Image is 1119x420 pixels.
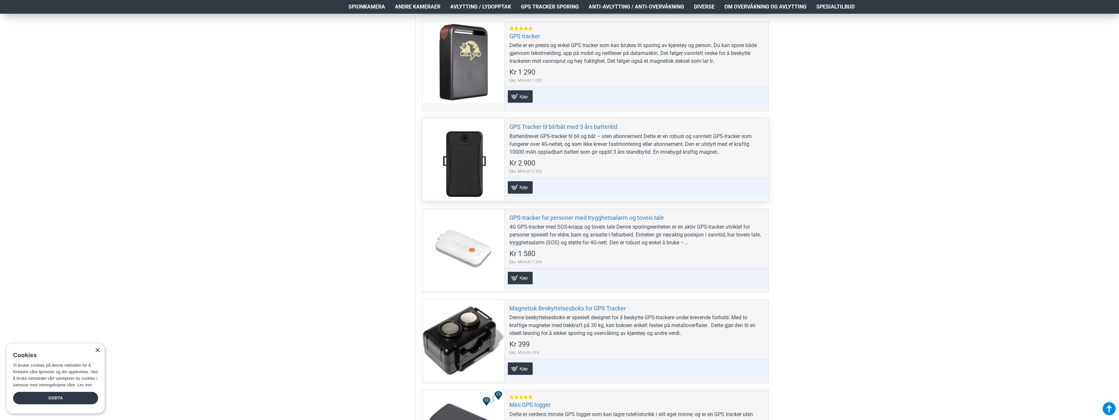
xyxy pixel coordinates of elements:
[422,209,504,291] a: GPS-tracker for personer med trygghetsalarm og toveis tale
[509,223,764,247] div: 4G GPS-tracker med SOS-knapp og toveis tale Denne sporingsenheten er en aktiv GPS-tracker utvikle...
[509,32,540,40] a: GPS tracker
[509,42,764,65] div: Dette er en presis og enkel GPS tracker som kan brukes til sporing av kjøretøy og person. Du kan ...
[509,350,539,356] span: Eks. MVA:Kr 319
[521,3,579,11] span: GPS Tracker Sporing
[518,95,529,99] span: Kjøp
[13,392,98,404] div: Godta
[95,348,100,353] div: Close
[509,214,664,221] a: GPS-tracker for personer med trygghetsalarm og toveis tale
[13,363,98,387] span: Vi bruker cookies på denne nettsiden for å forbedre våre tjenester og din opplevelse. Ved å bruke...
[509,78,542,83] span: Eks. MVA:Kr 1 032
[13,348,94,362] div: Cookies
[77,383,92,387] a: Les mer, opens a new window
[509,305,626,312] a: Magnetisk Beskyttelsesboks for GPS Tracker
[509,123,617,131] a: GPS Tracker til bil/båt med 3 års batteritid
[509,259,542,265] span: Eks. MVA:Kr 1 264
[518,276,529,280] span: Kjøp
[694,3,715,11] span: Diverse
[724,3,807,11] span: Om overvåkning og avlytting
[509,341,530,348] span: Kr 399
[509,250,535,257] span: Kr 1 580
[422,22,504,103] a: GPS tracker GPS tracker
[509,168,542,174] span: Eks. MVA:Kr 2 320
[422,300,504,381] a: Magnetisk Beskyttelsesboks for GPS Tracker Magnetisk Beskyttelsesboks for GPS Tracker
[509,132,764,156] div: Batteridrevet GPS-tracker til bil og båt – uten abonnement Dette er en robust og vanntett GPS-tra...
[518,185,529,189] span: Kjøp
[816,3,855,11] span: Spesialtilbud
[589,3,684,11] span: Anti-avlytting / Anti-overvåkning
[518,367,529,371] span: Kjøp
[422,118,504,200] a: GPS Tracker til bil/båt med 3 års batteritid GPS Tracker til bil/båt med 3 års batteritid
[395,3,440,11] span: Andre kameraer
[509,314,764,337] div: Denne beskyttelsesboks er spesielt designet for å beskytte GPS-trackere under krevende forhold. M...
[509,69,535,76] span: Kr 1 290
[450,3,511,11] span: Avlytting / Lydopptak
[509,401,551,409] a: Mini GPS logger
[348,3,385,11] span: Spionkamera
[509,160,535,167] span: Kr 2 900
